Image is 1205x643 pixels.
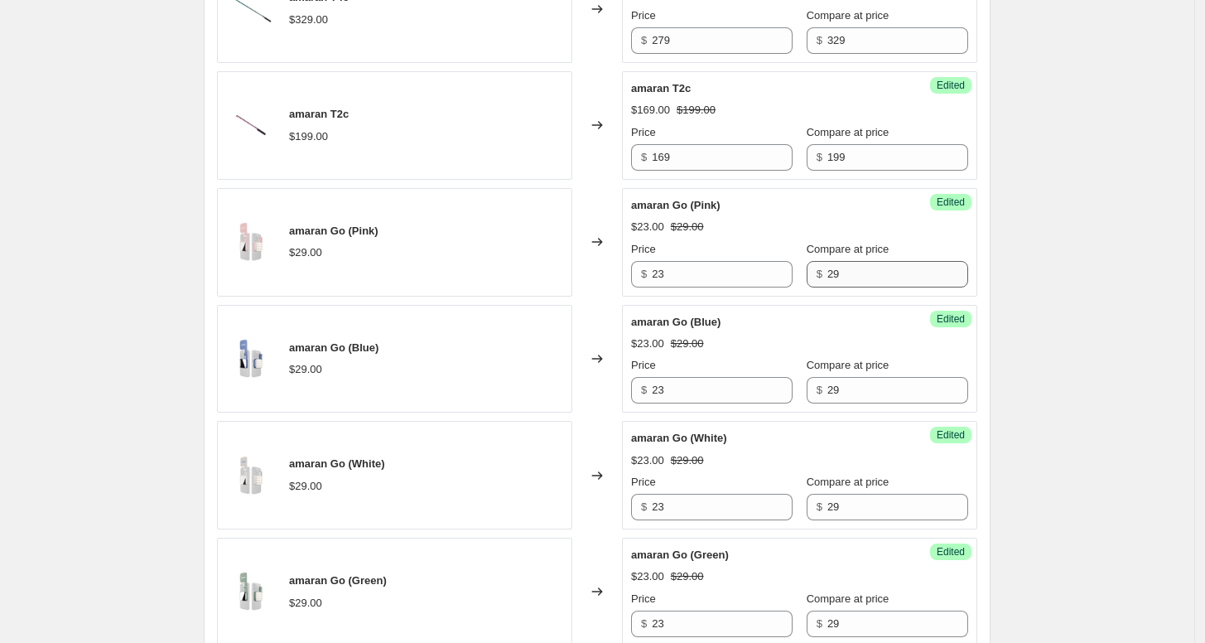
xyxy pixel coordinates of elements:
[631,568,664,585] div: $23.00
[631,82,691,94] span: amaran T2c
[807,126,889,138] span: Compare at price
[817,34,822,46] span: $
[641,151,647,163] span: $
[289,341,378,354] span: amaran Go (Blue)
[937,312,965,326] span: Edited
[226,567,276,616] img: 1203ce25e5be544eeed3e5d56937be1b_b9501f0d-75c7-4260-99d4-e713cb1767b2_80x.png
[289,595,322,612] div: $29.00
[631,126,656,138] span: Price
[807,359,889,371] span: Compare at price
[641,384,647,396] span: $
[817,268,822,280] span: $
[807,243,889,255] span: Compare at price
[289,225,378,237] span: amaran Go (Pink)
[631,452,664,469] div: $23.00
[226,334,276,384] img: a82f4bcfcc127d2187d3408ca0e8176a_a47c9827-120a-4717-ae06-672567a42f6b_80x.png
[807,592,889,605] span: Compare at price
[807,9,889,22] span: Compare at price
[671,568,704,585] strike: $29.00
[226,217,276,267] img: d997391c61cd840e3d506efe47bc78f7_7dd2751d-c9c5-4853-8832-1b4b36ba314c_80x.png
[937,428,965,442] span: Edited
[631,102,670,118] div: $169.00
[631,592,656,605] span: Price
[631,336,664,352] div: $23.00
[937,196,965,209] span: Edited
[289,128,328,145] div: $199.00
[937,545,965,558] span: Edited
[677,102,716,118] strike: $199.00
[817,617,822,630] span: $
[289,457,385,470] span: amaran Go (White)
[671,219,704,235] strike: $29.00
[631,316,721,328] span: amaran Go (Blue)
[289,244,322,261] div: $29.00
[671,336,704,352] strike: $29.00
[807,476,889,488] span: Compare at price
[641,500,647,513] span: $
[641,34,647,46] span: $
[671,452,704,469] strike: $29.00
[226,451,276,500] img: 1eae7ae6ce239862c44d09c80b59d31e_0b41a814-de84-4308-8d7c-e5f8ab14ff88_80x.png
[289,361,322,378] div: $29.00
[631,219,664,235] div: $23.00
[641,617,647,630] span: $
[631,359,656,371] span: Price
[817,500,822,513] span: $
[631,243,656,255] span: Price
[631,476,656,488] span: Price
[226,100,276,150] img: T2c_b097934e-65b2-4bfc-bf67-b3dda5892265_80x.png
[817,384,822,396] span: $
[937,79,965,92] span: Edited
[289,108,349,120] span: amaran T2c
[631,9,656,22] span: Price
[289,12,328,28] div: $329.00
[631,199,721,211] span: amaran Go (Pink)
[289,478,322,495] div: $29.00
[631,432,727,444] span: amaran Go (White)
[631,549,729,561] span: amaran Go (Green)
[641,268,647,280] span: $
[289,574,387,587] span: amaran Go (Green)
[817,151,822,163] span: $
